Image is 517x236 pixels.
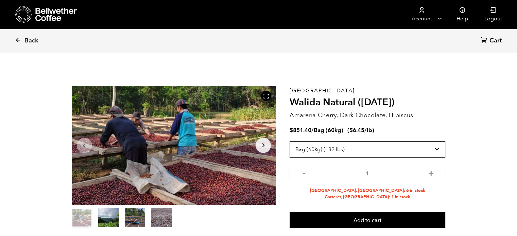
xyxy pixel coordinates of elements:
span: Cart [489,37,502,45]
span: Bag (60kg) [314,126,343,134]
bdi: 851.40 [290,126,311,134]
span: / [311,126,314,134]
span: ( ) [347,126,374,134]
li: [GEOGRAPHIC_DATA], [GEOGRAPHIC_DATA]: 6 in stock [290,187,445,194]
bdi: 6.45 [349,126,364,134]
span: $ [290,126,293,134]
button: - [300,169,308,176]
button: + [427,169,435,176]
button: Add to cart [290,212,445,228]
p: Amarena Cherry, Dark Chocolate, Hibiscus [290,111,445,120]
h2: Walida Natural ([DATE]) [290,97,445,108]
a: Cart [481,36,503,46]
span: /lb [364,126,372,134]
span: $ [349,126,353,134]
span: Back [24,37,38,45]
li: Carteret, [GEOGRAPHIC_DATA]: 1 in stock [290,194,445,200]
